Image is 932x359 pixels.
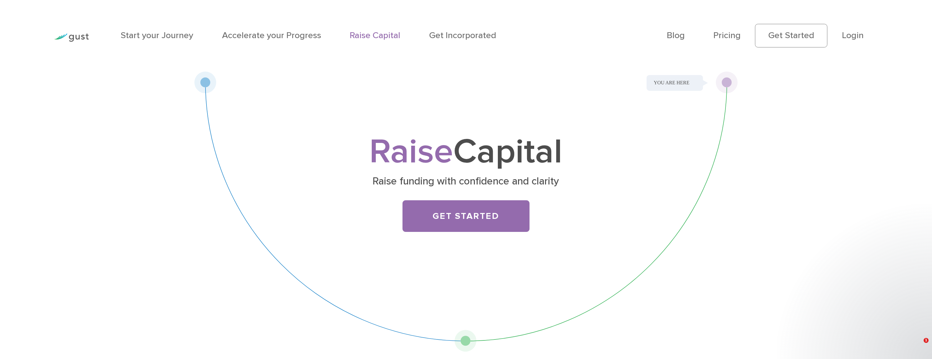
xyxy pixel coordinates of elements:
[429,30,496,41] a: Get Incorporated
[350,30,400,41] a: Raise Capital
[369,131,453,172] span: Raise
[274,175,658,188] p: Raise funding with confidence and clarity
[222,30,321,41] a: Accelerate your Progress
[911,338,926,353] iframe: Intercom live chat
[270,136,662,168] h1: Capital
[54,33,89,42] img: Gust Logo
[755,24,827,47] a: Get Started
[120,30,193,41] a: Start your Journey
[924,338,929,343] span: 1
[842,30,864,41] a: Login
[667,30,685,41] a: Blog
[713,30,741,41] a: Pricing
[402,200,530,232] a: Get Started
